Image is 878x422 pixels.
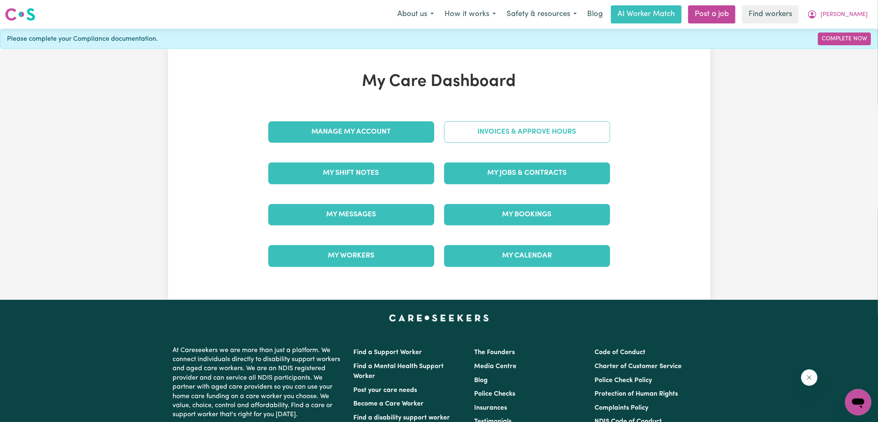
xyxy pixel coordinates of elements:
[582,5,608,23] a: Blog
[444,204,610,225] a: My Bookings
[268,245,434,267] a: My Workers
[354,415,450,421] a: Find a disability support worker
[7,34,158,44] span: Please complete your Compliance documentation.
[595,405,648,411] a: Complaints Policy
[444,121,610,143] a: Invoices & Approve Hours
[439,6,501,23] button: How it works
[354,401,424,407] a: Become a Care Worker
[820,10,868,19] span: [PERSON_NAME]
[5,5,35,24] a: Careseekers logo
[742,5,799,23] a: Find workers
[474,363,516,370] a: Media Centre
[392,6,439,23] button: About us
[595,363,682,370] a: Charter of Customer Service
[595,391,678,397] a: Protection of Human Rights
[802,6,873,23] button: My Account
[688,5,735,23] a: Post a job
[474,391,515,397] a: Police Checks
[801,369,818,386] iframe: Close message
[474,377,488,384] a: Blog
[444,245,610,267] a: My Calendar
[444,162,610,184] a: My Jobs & Contracts
[611,5,682,23] a: AI Worker Match
[268,204,434,225] a: My Messages
[354,349,422,356] a: Find a Support Worker
[389,315,489,321] a: Careseekers home page
[354,387,417,394] a: Post your care needs
[268,162,434,184] a: My Shift Notes
[263,72,615,92] h1: My Care Dashboard
[5,7,35,22] img: Careseekers logo
[501,6,582,23] button: Safety & resources
[474,349,515,356] a: The Founders
[845,389,871,415] iframe: Button to launch messaging window
[818,32,871,45] a: Complete Now
[595,377,652,384] a: Police Check Policy
[474,405,507,411] a: Insurances
[354,363,444,380] a: Find a Mental Health Support Worker
[595,349,645,356] a: Code of Conduct
[268,121,434,143] a: Manage My Account
[5,6,50,12] span: Need any help?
